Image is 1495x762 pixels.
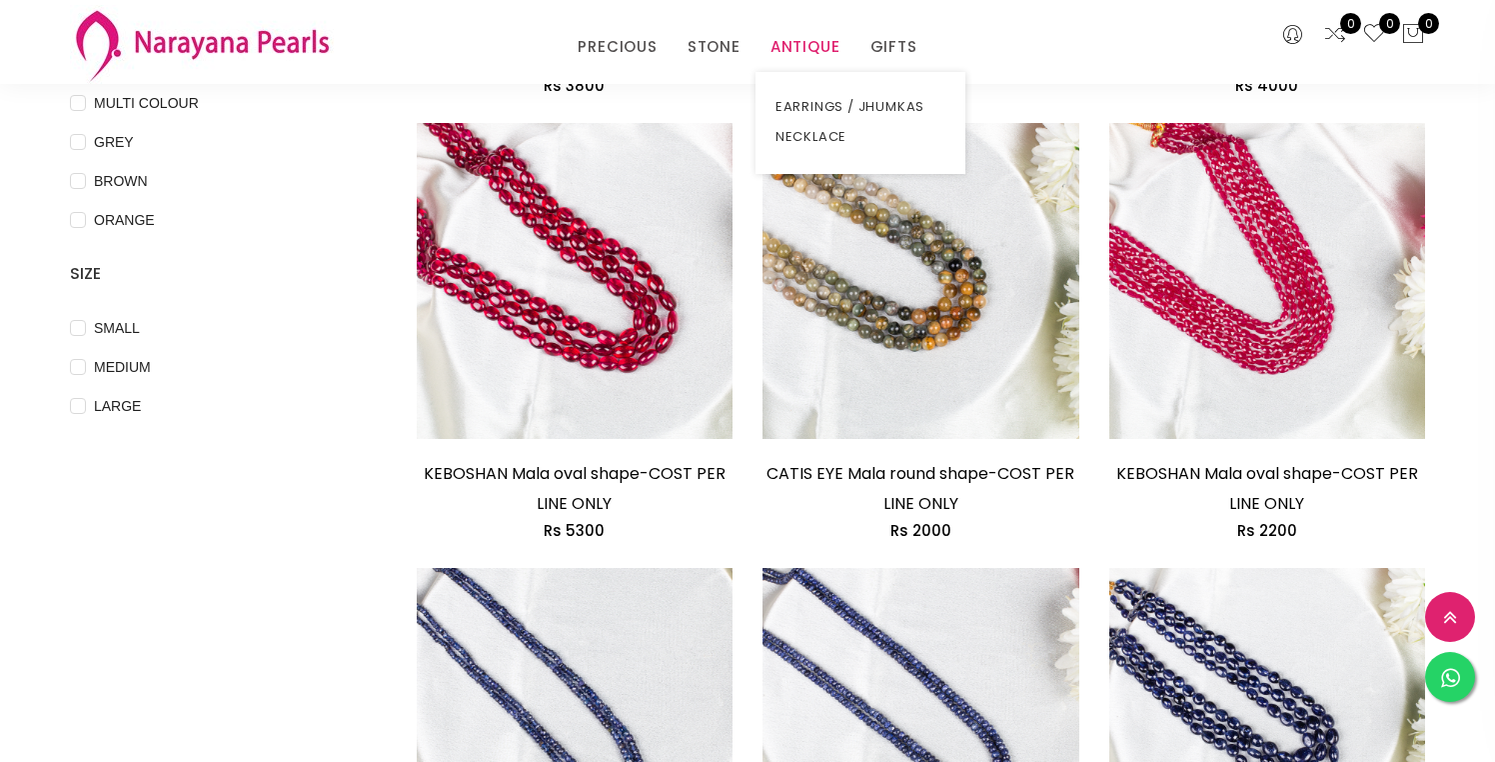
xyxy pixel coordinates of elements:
[1235,75,1298,96] span: Rs 4000
[766,462,1074,515] a: CATIS EYE Mala round shape-COST PER LINE ONLY
[86,92,207,114] span: MULTI COLOUR
[86,131,142,153] span: GREY
[1116,462,1418,515] a: KEBOSHAN Mala oval shape-COST PER LINE ONLY
[870,32,917,62] a: GIFTS
[86,170,156,192] span: BROWN
[544,75,605,96] span: Rs 3800
[890,520,951,541] span: Rs 2000
[424,462,726,515] a: KEBOSHAN Mala oval shape-COST PER LINE ONLY
[1237,520,1297,541] span: Rs 2200
[86,209,163,231] span: ORANGE
[86,395,149,417] span: LARGE
[688,32,741,62] a: STONE
[1401,22,1425,48] button: 0
[86,317,148,339] span: SMALL
[1362,22,1386,48] a: 0
[1379,13,1400,34] span: 0
[578,32,657,62] a: PRECIOUS
[544,520,605,541] span: Rs 5300
[1340,13,1361,34] span: 0
[1323,22,1347,48] a: 0
[70,262,357,286] h4: SIZE
[86,356,159,378] span: MEDIUM
[770,32,840,62] a: ANTIQUE
[775,122,945,152] a: NECKLACE
[775,92,945,122] a: EARRINGS / JHUMKAS
[1418,13,1439,34] span: 0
